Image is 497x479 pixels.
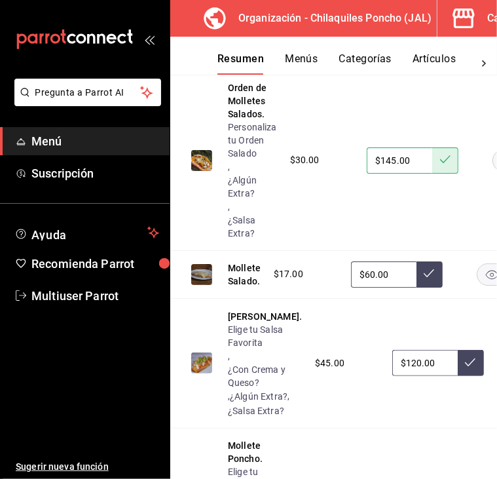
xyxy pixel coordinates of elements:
span: Pregunta a Parrot AI [35,86,141,100]
h3: Organización - Chilaquiles Poncho (JAL) [228,10,432,26]
span: Ayuda [31,225,142,240]
div: , , , [228,323,302,417]
img: Preview [191,264,212,285]
img: Preview [191,150,212,171]
button: [PERSON_NAME]. [228,310,302,323]
input: Sin ajuste [367,147,432,174]
span: Suscripción [31,164,159,182]
button: Categorías [339,52,392,75]
button: ¿Salsa Extra? [228,404,284,417]
button: Menús [285,52,318,75]
button: Pregunta a Parrot AI [14,79,161,106]
span: $30.00 [290,153,320,167]
span: $45.00 [315,356,344,370]
button: Orden de Molletes Salados. [228,81,277,121]
div: , , [228,121,277,240]
div: navigation tabs [217,52,471,75]
button: ¿Algún Extra? [228,174,277,200]
button: Mollete Poncho. [228,439,263,465]
button: ¿Salsa Extra? [228,214,277,240]
img: Preview [191,353,212,374]
span: $17.00 [274,267,303,281]
button: Artículos [413,52,456,75]
span: Recomienda Parrot [31,255,159,273]
button: ¿Con Crema y Queso? [228,363,302,389]
a: Pregunta a Parrot AI [9,95,161,109]
button: Elige tu Salsa Favorita [228,323,302,349]
button: open_drawer_menu [144,34,155,45]
input: Sin ajuste [392,350,458,376]
span: Menú [31,132,159,150]
button: Mollete Salado. [228,261,261,288]
input: Sin ajuste [351,261,416,288]
button: Resumen [217,52,264,75]
button: ¿Algún Extra? [230,390,287,403]
span: Multiuser Parrot [31,287,159,305]
span: Sugerir nueva función [16,460,159,474]
button: Personaliza tu Orden Salado [228,121,277,160]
